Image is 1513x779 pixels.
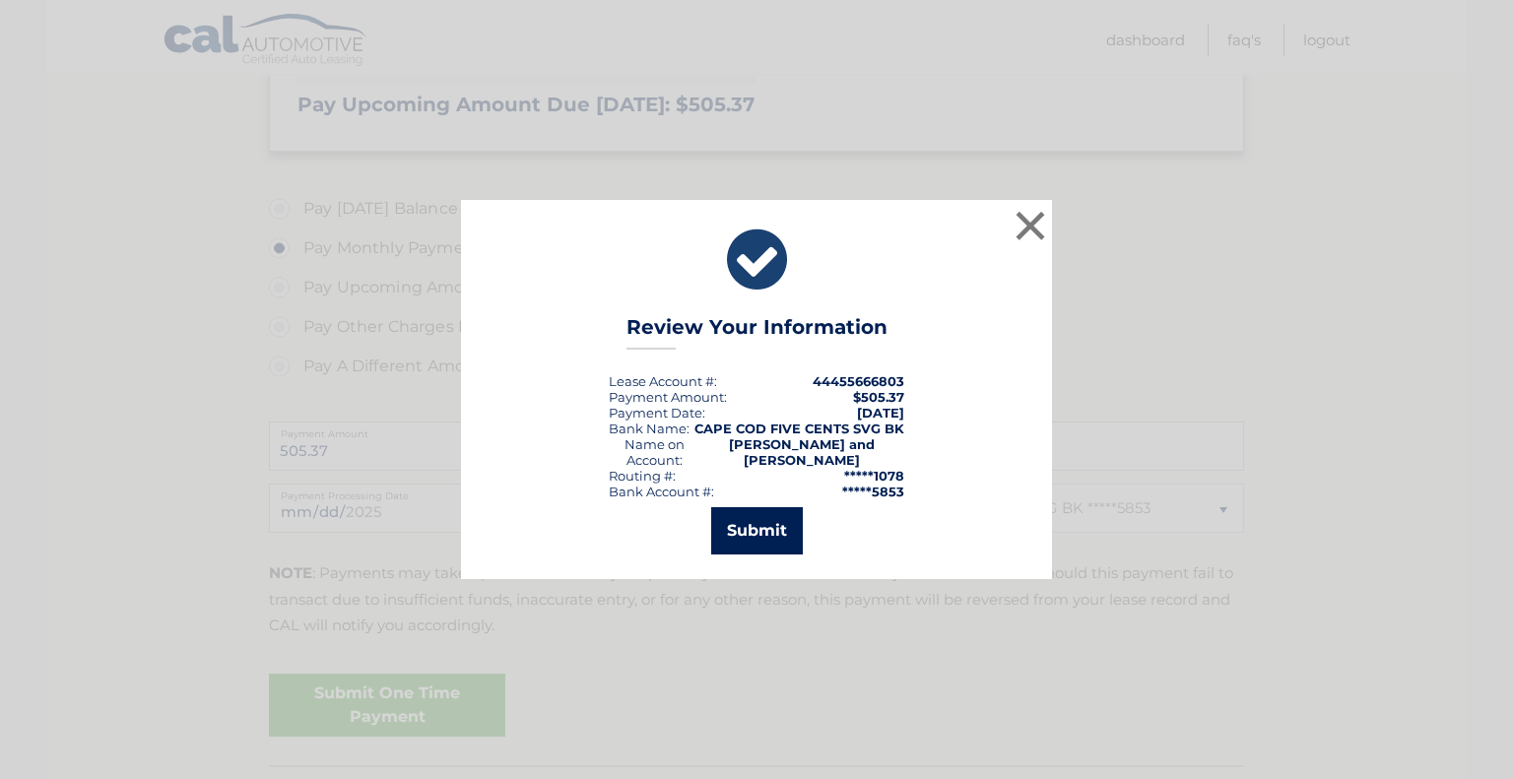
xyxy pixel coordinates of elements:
[609,405,702,421] span: Payment Date
[853,389,904,405] span: $505.37
[609,484,714,499] div: Bank Account #:
[1011,206,1050,245] button: ×
[609,405,705,421] div: :
[609,421,690,436] div: Bank Name:
[609,468,676,484] div: Routing #:
[813,373,904,389] strong: 44455666803
[711,507,803,554] button: Submit
[626,315,888,350] h3: Review Your Information
[609,373,717,389] div: Lease Account #:
[729,436,875,468] strong: [PERSON_NAME] and [PERSON_NAME]
[609,436,700,468] div: Name on Account:
[609,389,727,405] div: Payment Amount:
[694,421,904,436] strong: CAPE COD FIVE CENTS SVG BK
[857,405,904,421] span: [DATE]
